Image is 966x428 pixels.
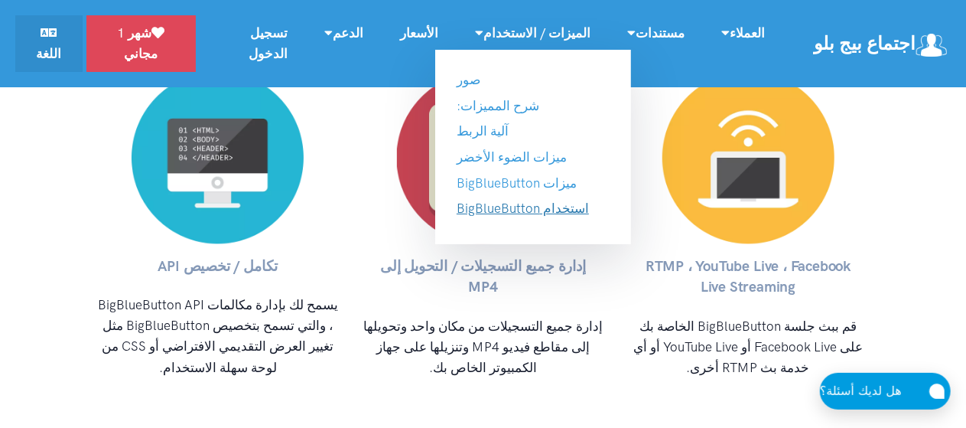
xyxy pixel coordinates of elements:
[628,316,869,379] p: قم ببث جلسة BigBlueButton الخاصة بك على Facebook Live أو YouTube Live أو أي خدمة بث RTMP أخرى.
[307,17,382,50] a: الدعم
[646,257,851,296] strong: RTMP ، YouTube Live ، Facebook Live Streaming
[916,34,947,57] img: شعار
[815,28,951,60] a: اجتماع بيج بلو
[397,71,569,243] img: إدارة جميع التسجيلات / التحويل إلى MP4
[820,373,951,410] button: هل لديك أسئلة؟
[457,17,610,50] a: الميزات / الاستخدام
[610,17,704,50] a: مستندات
[15,15,83,72] a: اللغة
[820,381,917,401] div: هل لديك أسئلة؟
[457,201,589,216] a: استخدام BigBlueButton
[457,149,567,165] a: ميزات الضوء الأخضر
[457,72,480,87] a: صور
[363,316,603,379] p: إدارة جميع التسجيلات من مكان واحد وتحويلها إلى مقاطع فيديو MP4 وتنزيلها على جهاز الكمبيوتر الخاص بك.
[457,175,577,191] a: ميزات BigBlueButton
[382,17,457,50] a: الأسعار
[662,71,834,243] img: RTMP ، YouTube Live ، Facebook Live Streaming
[196,17,307,70] a: تسجيل الدخول
[86,15,196,72] a: شهر 1 مجاني
[132,71,304,243] img: تكامل / تخصيص API
[704,17,784,50] a: العملاء
[158,257,278,275] strong: تكامل / تخصيص API
[457,98,539,113] a: شرح المميزات:
[457,123,509,139] a: آلية الربط
[380,257,586,296] strong: إدارة جميع التسجيلات / التحويل إلى MP4
[98,295,339,378] p: يسمح لك بإدارة مكالمات BigBlueButton API ، والتي تسمح بتخصيص BigBlueButton مثل تغيير العرض التقدي...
